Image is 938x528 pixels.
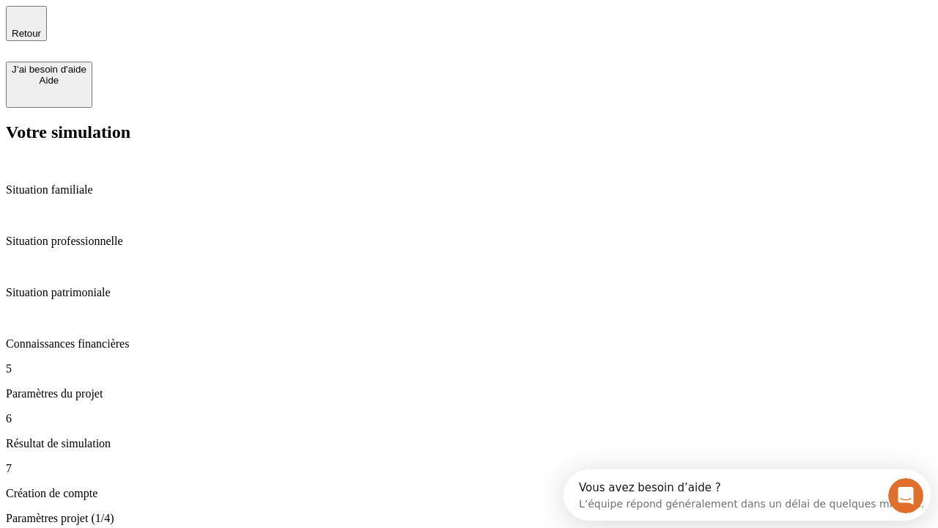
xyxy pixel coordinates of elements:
[6,235,932,248] p: Situation professionnelle
[15,12,361,24] div: Vous avez besoin d’aide ?
[6,286,932,299] p: Situation patrimoniale
[6,122,932,142] h2: Votre simulation
[15,24,361,40] div: L’équipe répond généralement dans un délai de quelques minutes.
[6,362,932,375] p: 5
[6,62,92,108] button: J’ai besoin d'aideAide
[12,28,41,39] span: Retour
[6,6,404,46] div: Ouvrir le Messenger Intercom
[6,512,932,525] p: Paramètres projet (1/4)
[6,183,932,197] p: Situation familiale
[6,462,932,475] p: 7
[12,64,86,75] div: J’ai besoin d'aide
[6,6,47,41] button: Retour
[6,412,932,425] p: 6
[12,75,86,86] div: Aide
[6,387,932,400] p: Paramètres du projet
[6,487,932,500] p: Création de compte
[6,337,932,351] p: Connaissances financières
[6,437,932,450] p: Résultat de simulation
[564,469,931,521] iframe: Intercom live chat discovery launcher
[888,478,923,513] iframe: Intercom live chat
